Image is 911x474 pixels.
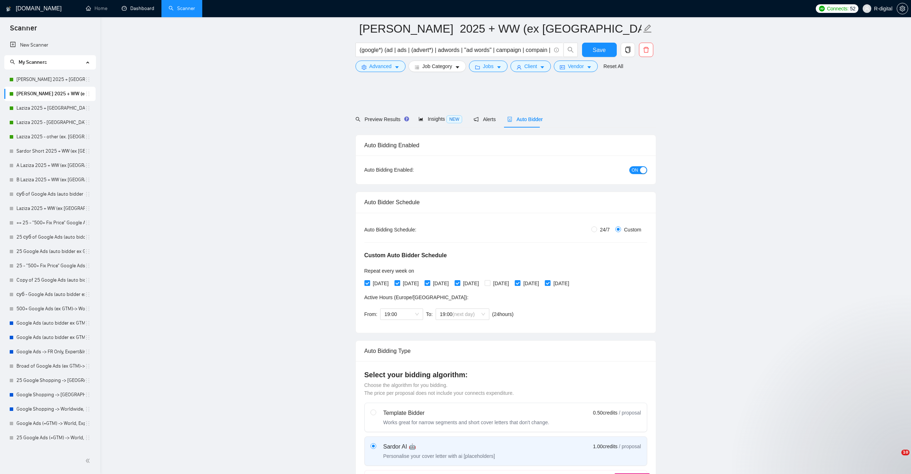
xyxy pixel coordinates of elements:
[355,117,360,122] span: search
[430,279,452,287] span: [DATE]
[850,5,856,13] span: 52
[403,116,410,122] div: Tooltip anchor
[517,64,522,70] span: user
[16,72,85,87] a: [PERSON_NAME] 2025 + [GEOGRAPHIC_DATA], [GEOGRAPHIC_DATA], [GEOGRAPHIC_DATA]
[551,279,572,287] span: [DATE]
[85,457,92,464] span: double-left
[6,3,11,15] img: logo
[85,306,91,312] span: holder
[455,64,460,70] span: caret-down
[864,6,869,11] span: user
[520,279,542,287] span: [DATE]
[632,166,638,174] span: ON
[364,251,447,260] h5: Custom Auto Bidder Schedule
[469,61,508,72] button: folderJobscaret-down
[418,116,462,122] span: Insights
[85,148,91,154] span: holder
[4,130,96,144] li: Laziza 2025 - other (ex. USA, CA, AU, Europe)
[85,91,91,97] span: holder
[85,435,91,441] span: holder
[16,144,85,158] a: Sardor Short 2025 + WW (ex [GEOGRAPHIC_DATA], [GEOGRAPHIC_DATA], [GEOGRAPHIC_DATA])
[85,363,91,369] span: holder
[383,419,549,426] div: Works great for narrow segments and short cover letters that don't change.
[582,43,617,57] button: Save
[819,6,825,11] img: upwork-logo.png
[426,311,433,317] span: To:
[85,378,91,383] span: holder
[4,244,96,259] li: 25 Google Ads (auto bidder ex GTM) -> USA, Expert&Intermediate, H - $25, F -$300, 4.5 stars
[16,388,85,402] a: Google Shopping -> [GEOGRAPHIC_DATA], [GEOGRAPHIC_DATA], [GEOGRAPHIC_DATA], [GEOGRAPHIC_DATA], [G...
[510,61,551,72] button: userClientcaret-down
[475,64,480,70] span: folder
[19,59,47,65] span: My Scanners
[4,402,96,416] li: Google Shopping -> Worldwide, Expert&Intermediate, H - $25, F -$300, 4.5 stars
[85,421,91,426] span: holder
[4,23,43,38] span: Scanner
[452,311,475,317] span: (next day)
[639,47,653,53] span: delete
[4,431,96,445] li: 25 Google Ads (+GTM) -> World, Expert&Intermediate, H - $25, F -$300, 4.5 stars
[16,330,85,345] a: Google Ads (auto bidder ex GTM)-> Worldwide, Expert&Intermediate, H - $25, F -$300, 4.5 stars
[4,287,96,302] li: суб - Google Ads (auto bidder ex GTM)-> Worldwide, Expert&Intermediate, H - $25, F -$300, 4.5 stars
[10,59,15,64] span: search
[897,6,908,11] span: setting
[4,445,96,459] li: Google ads audit
[474,117,479,122] span: notification
[85,220,91,226] span: holder
[364,192,647,212] div: Auto Bidder Schedule
[4,38,96,52] li: New Scanner
[364,295,469,300] span: Active Hours ( Europe/[GEOGRAPHIC_DATA] ):
[415,64,420,70] span: bars
[440,309,485,320] span: 19:00
[4,230,96,244] li: 25 суб of Google Ads (auto bidder ex GTM) -> USA, Expert&Intermediate, H - $25, F -$300, 4.5 stars
[364,311,378,317] span: From:
[355,116,407,122] span: Preview Results
[16,345,85,359] a: Google Ads -> FR Only, Expert&Intermediate, H - $25, F -$300, 4.5 stars
[362,64,367,70] span: setting
[4,416,96,431] li: Google Ads (+GTM) -> World, Expert&Intermediate, H - $25, F -$300, 4.5 stars
[418,116,423,121] span: area-chart
[496,64,501,70] span: caret-down
[16,244,85,259] a: 25 Google Ads (auto bidder ex GTM) -> [GEOGRAPHIC_DATA], Expert&Intermediate, H - $25, F -$300, 4...
[16,158,85,173] a: A Laziza 2025 + WW (ex [GEOGRAPHIC_DATA], [GEOGRAPHIC_DATA], [GEOGRAPHIC_DATA])
[16,416,85,431] a: Google Ads (+GTM) -> World, Expert&Intermediate, H - $25, F -$300, 4.5 stars
[369,62,392,70] span: Advanced
[593,46,606,54] span: Save
[16,173,85,187] a: B Laziza 2025 + WW (ex [GEOGRAPHIC_DATA], [GEOGRAPHIC_DATA], [GEOGRAPHIC_DATA])
[593,409,617,417] span: 0.50 credits
[85,406,91,412] span: holder
[85,263,91,269] span: holder
[16,373,85,388] a: 25 Google Shopping -> [GEOGRAPHIC_DATA], [GEOGRAPHIC_DATA], [GEOGRAPHIC_DATA], [GEOGRAPHIC_DATA],...
[16,287,85,302] a: суб - Google Ads (auto bidder ex GTM)-> Worldwide, Expert&Intermediate, H - $25, F -$300, 4.5 stars
[85,292,91,297] span: holder
[85,349,91,355] span: holder
[4,316,96,330] li: Google Ads (auto bidder ex GTM) -> USA, Expert&Intermediate, H - $25, F -$300, 4.5 stars
[597,226,612,234] span: 24/7
[85,320,91,326] span: holder
[16,201,85,216] a: Laziza 2025 + WW (ex [GEOGRAPHIC_DATA], [GEOGRAPHIC_DATA], [GEOGRAPHIC_DATA])
[85,234,91,240] span: holder
[85,206,91,211] span: holder
[483,62,494,70] span: Jobs
[360,46,551,54] input: Search Freelance Jobs...
[370,279,392,287] span: [DATE]
[524,62,537,70] span: Client
[4,302,96,316] li: 500+ Google Ads (ex GTM)-> Worldwide, Expert&Intermediate, H - $25, F -$300, 4.5 stars
[85,191,91,197] span: holder
[446,115,462,123] span: NEW
[4,173,96,187] li: B Laziza 2025 + WW (ex USA, CA, AU)
[587,64,592,70] span: caret-down
[16,130,85,144] a: Laziza 2025 - other (ex. [GEOGRAPHIC_DATA], [GEOGRAPHIC_DATA], [GEOGRAPHIC_DATA], [GEOGRAPHIC_DATA])
[85,77,91,82] span: holder
[4,87,96,101] li: Sardor Long 2025 + WW (ex USA, CA, AU)
[16,431,85,445] a: 25 Google Ads (+GTM) -> World, Expert&Intermediate, H - $25, F -$300, 4.5 stars
[4,158,96,173] li: A Laziza 2025 + WW (ex USA, CA, AU)
[122,5,154,11] a: dashboardDashboard
[16,187,85,201] a: суб of Google Ads (auto bidder ex GTM) -> [GEOGRAPHIC_DATA], Expert&Intermediate, H - $25, F -$30...
[85,249,91,254] span: holder
[490,279,512,287] span: [DATE]
[593,442,617,450] span: 1.00 credits
[86,5,107,11] a: homeHome
[507,117,512,122] span: robot
[16,359,85,373] a: Broad of Google Ads (ex GTM)-> WW, Expert&Intermediate, H - $25, F -$350, 4.5 stars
